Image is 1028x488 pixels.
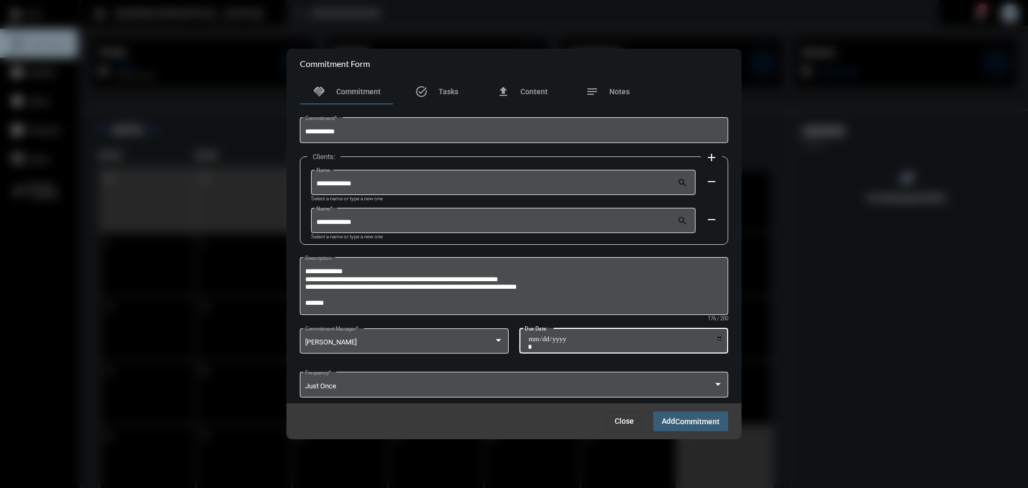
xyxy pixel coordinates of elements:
span: [PERSON_NAME] [305,338,357,346]
mat-icon: remove [705,175,718,188]
span: Just Once [305,382,336,390]
button: AddCommitment [653,411,728,431]
mat-hint: Select a name or type a new one [311,196,383,202]
mat-icon: add [705,151,718,164]
mat-icon: remove [705,213,718,226]
span: Add [662,417,720,425]
span: Close [615,417,634,425]
mat-icon: search [677,177,690,190]
mat-icon: notes [586,85,599,98]
span: Tasks [439,87,458,96]
mat-icon: task_alt [415,85,428,98]
mat-icon: search [677,215,690,228]
span: Commitment [675,417,720,426]
span: Notes [609,87,630,96]
h2: Commitment Form [300,58,370,69]
mat-hint: Select a name or type a new one [311,234,383,240]
mat-hint: 176 / 200 [708,316,728,322]
mat-icon: file_upload [497,85,510,98]
span: Content [520,87,548,96]
button: Close [606,411,642,431]
span: Commitment [336,87,381,96]
mat-icon: handshake [313,85,326,98]
label: Clients: [307,153,341,161]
